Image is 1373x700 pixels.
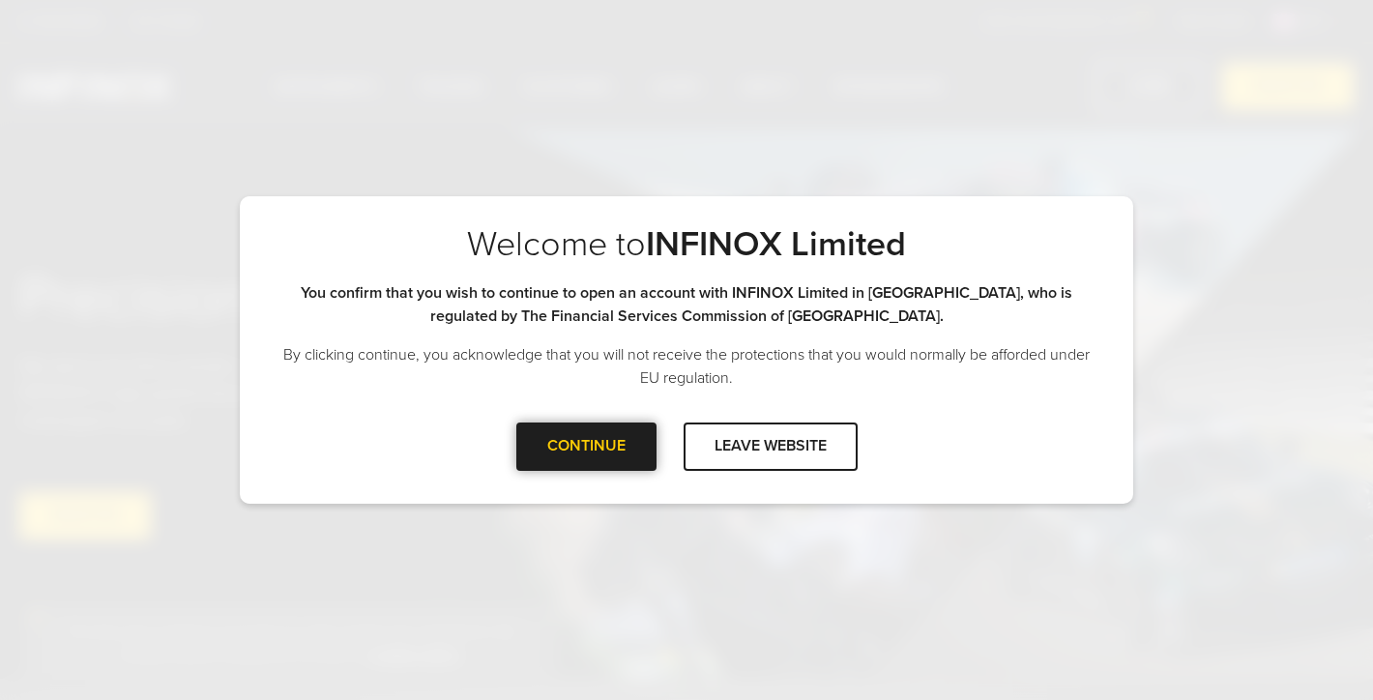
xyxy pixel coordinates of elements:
p: By clicking continue, you acknowledge that you will not receive the protections that you would no... [278,343,1095,390]
div: CONTINUE [516,423,657,470]
p: Welcome to [278,223,1095,266]
div: LEAVE WEBSITE [684,423,858,470]
strong: INFINOX Limited [646,223,906,265]
strong: You confirm that you wish to continue to open an account with INFINOX Limited in [GEOGRAPHIC_DATA... [301,283,1072,326]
